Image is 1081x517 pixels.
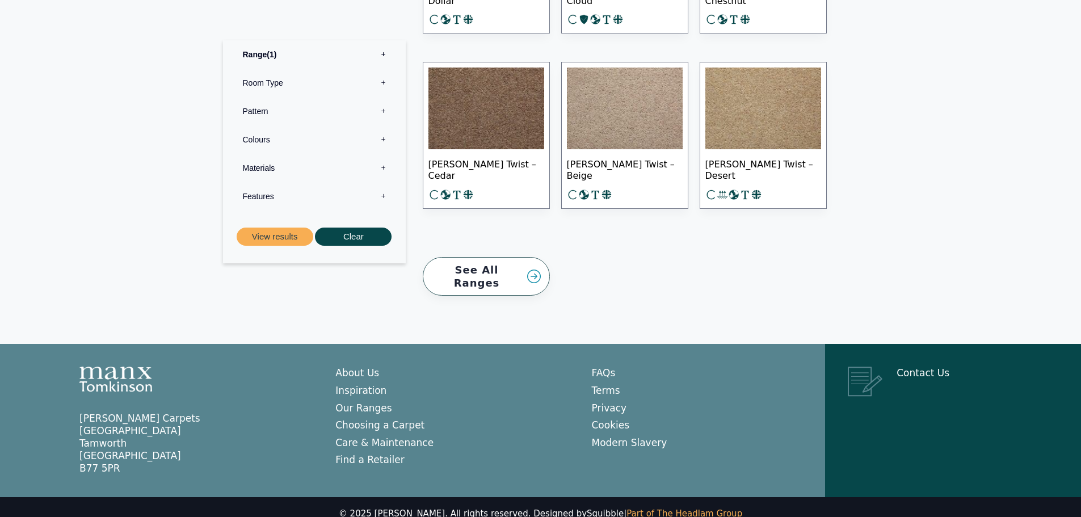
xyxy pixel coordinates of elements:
[423,257,550,296] a: See All Ranges
[79,412,313,474] p: [PERSON_NAME] Carpets [GEOGRAPHIC_DATA] Tamworth [GEOGRAPHIC_DATA] B77 5PR
[897,367,949,379] a: Contact Us
[315,227,392,246] button: Clear
[232,125,397,153] label: Colours
[232,96,397,125] label: Pattern
[561,62,688,209] a: [PERSON_NAME] Twist – Beige
[592,385,620,396] a: Terms
[705,68,821,149] img: Tomkinson Twist - Desert
[592,419,630,431] a: Cookies
[79,367,152,392] img: Manx Tomkinson Logo
[267,49,276,58] span: 1
[592,367,616,379] a: FAQs
[335,419,424,431] a: Choosing a Carpet
[232,40,397,68] label: Range
[232,182,397,210] label: Features
[428,68,544,149] img: Tomkinson Twist - Cedar
[705,149,821,189] span: [PERSON_NAME] Twist – Desert
[335,454,405,465] a: Find a Retailer
[700,62,827,209] a: [PERSON_NAME] Twist – Desert
[237,227,313,246] button: View results
[232,68,397,96] label: Room Type
[335,367,379,379] a: About Us
[567,149,683,189] span: [PERSON_NAME] Twist – Beige
[335,437,434,448] a: Care & Maintenance
[232,153,397,182] label: Materials
[335,402,392,414] a: Our Ranges
[428,149,544,189] span: [PERSON_NAME] Twist – Cedar
[592,437,667,448] a: Modern Slavery
[423,62,550,209] a: [PERSON_NAME] Twist – Cedar
[335,385,386,396] a: Inspiration
[592,402,627,414] a: Privacy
